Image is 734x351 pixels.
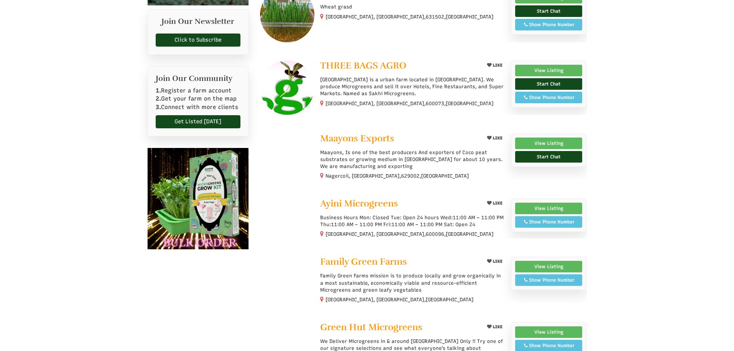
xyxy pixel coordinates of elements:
[492,136,502,141] span: LIKE
[515,78,583,90] a: Start Chat
[156,95,161,102] b: 2.
[326,297,474,302] small: [GEOGRAPHIC_DATA], [GEOGRAPHIC_DATA],
[515,5,583,17] a: Start Chat
[326,173,469,179] small: Nagercoil, [GEOGRAPHIC_DATA], ,
[326,14,494,20] small: [GEOGRAPHIC_DATA], [GEOGRAPHIC_DATA], ,
[421,173,469,180] span: [GEOGRAPHIC_DATA]
[260,60,314,115] img: THREE BAGS AGRO
[320,214,505,228] p: Business Hours Mon: Closed Tue: Open 24 hours Wed:11:00 AM – 11:00 PM Thu:11:00 AM – 11:00 PM Fri...
[426,100,444,107] span: 600073
[519,94,578,101] div: Show Phone Number
[320,198,478,210] a: Ayini Microgreens
[156,74,241,83] h2: Join Our Community
[515,326,583,338] a: View Listing
[484,322,505,332] button: LIKE
[515,151,583,163] a: Start Chat
[519,21,578,28] div: Show Phone Number
[320,76,505,97] p: [GEOGRAPHIC_DATA] is a urban farm located in [GEOGRAPHIC_DATA]. We produce Microgreens and sell i...
[519,342,578,349] div: Show Phone Number
[320,256,407,267] span: Family Green Farms
[156,115,241,128] a: Get Listed [DATE]
[320,60,406,71] span: THREE BAGS AGRO
[515,65,583,76] a: View Listing
[492,259,502,264] span: LIKE
[148,148,249,249] img: ezgif.com-optimize.gif
[446,231,494,238] span: [GEOGRAPHIC_DATA]
[484,133,505,143] button: LIKE
[326,231,494,237] small: [GEOGRAPHIC_DATA], [GEOGRAPHIC_DATA], ,
[484,257,505,266] button: LIKE
[320,133,478,145] a: Maayons Exports
[320,60,478,72] a: THREE BAGS AGRO
[515,138,583,149] a: View Listing
[156,87,241,111] p: Register a farm account Get your farm on the map Connect with more clients
[156,17,241,30] h2: Join Our Newsletter
[401,173,420,180] span: 629002
[515,261,583,272] a: View Listing
[484,60,505,70] button: LIKE
[320,3,505,10] p: Wheat grasd
[484,198,505,208] button: LIKE
[426,231,444,238] span: 600096
[320,322,478,334] a: Green Hut Microgreens
[320,133,394,144] span: Maayons Exports
[320,198,398,209] span: Ayini Microgreens
[320,257,478,269] a: Family Green Farms
[156,104,161,111] b: 3.
[446,13,494,20] span: [GEOGRAPHIC_DATA]
[515,203,583,214] a: View Listing
[156,34,241,47] a: Click to Subscribe
[156,87,161,94] b: 1.
[446,100,494,107] span: [GEOGRAPHIC_DATA]
[426,13,444,20] span: 631502
[492,201,502,206] span: LIKE
[326,101,494,106] small: [GEOGRAPHIC_DATA], [GEOGRAPHIC_DATA], ,
[519,277,578,284] div: Show Phone Number
[519,218,578,225] div: Show Phone Number
[320,149,505,170] p: Maayons, Is one of the best producers And exporters of Coco peat substrates or growing medium in ...
[320,272,505,294] p: Family Green Farms mission is to produce locally and grow organically in a most sustainable, econ...
[492,63,502,68] span: LIKE
[320,321,422,333] span: Green Hut Microgreens
[426,296,474,303] span: [GEOGRAPHIC_DATA]
[492,324,502,329] span: LIKE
